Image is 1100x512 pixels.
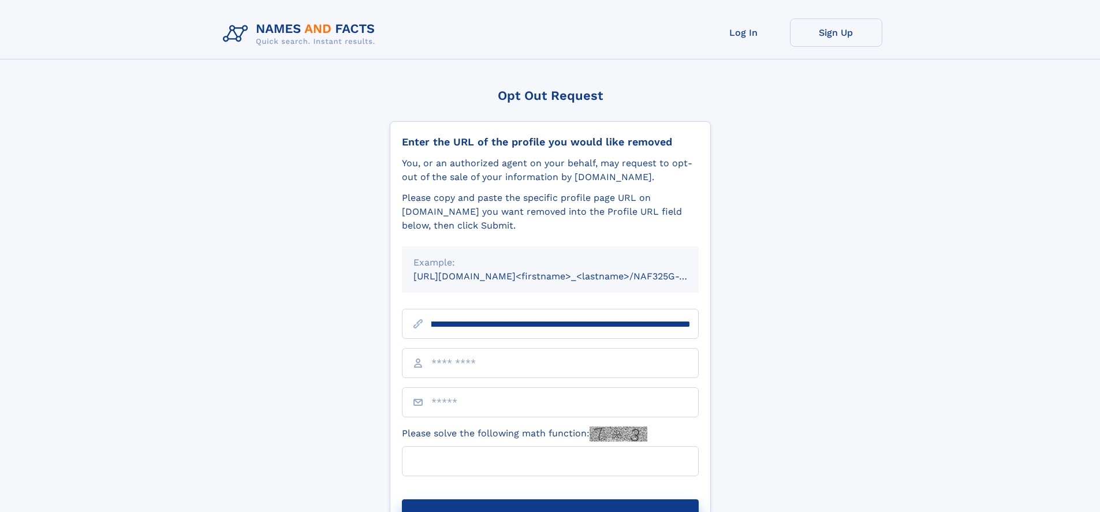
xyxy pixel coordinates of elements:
[402,156,699,184] div: You, or an authorized agent on your behalf, may request to opt-out of the sale of your informatio...
[698,18,790,47] a: Log In
[790,18,882,47] a: Sign Up
[413,271,721,282] small: [URL][DOMAIN_NAME]<firstname>_<lastname>/NAF325G-xxxxxxxx
[402,427,647,442] label: Please solve the following math function:
[218,18,385,50] img: Logo Names and Facts
[402,136,699,148] div: Enter the URL of the profile you would like removed
[402,191,699,233] div: Please copy and paste the specific profile page URL on [DOMAIN_NAME] you want removed into the Pr...
[390,88,711,103] div: Opt Out Request
[413,256,687,270] div: Example:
